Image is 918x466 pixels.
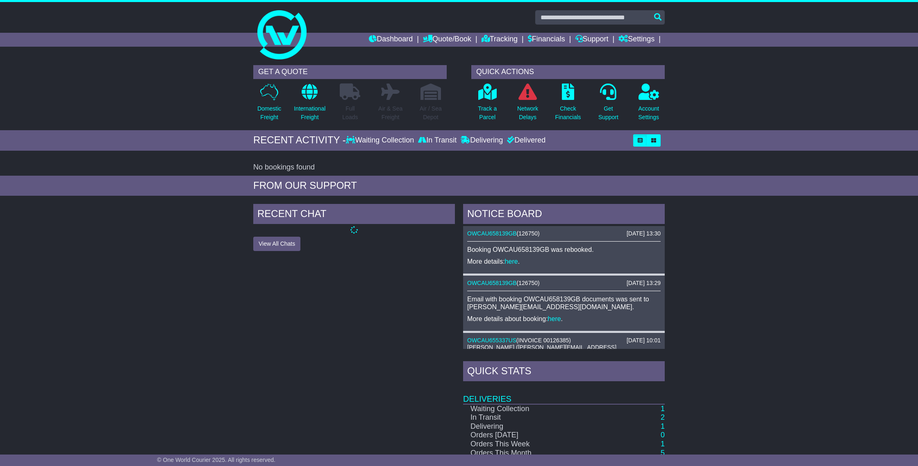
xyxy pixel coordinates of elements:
[416,136,459,145] div: In Transit
[627,337,661,344] div: [DATE] 10:01
[463,449,585,458] td: Orders This Month
[598,83,619,126] a: GetSupport
[463,404,585,414] td: Waiting Collection
[463,413,585,422] td: In Transit
[253,204,455,226] div: RECENT CHAT
[463,422,585,431] td: Delivering
[463,204,665,226] div: NOTICE BOARD
[463,440,585,449] td: Orders This Week
[467,280,517,286] a: OWCAU658139GB
[467,295,661,311] p: Email with booking OWCAU658139GB documents was sent to [PERSON_NAME][EMAIL_ADDRESS][DOMAIN_NAME].
[157,457,275,463] span: © One World Courier 2025. All rights reserved.
[482,33,518,47] a: Tracking
[505,136,545,145] div: Delivered
[340,104,360,122] p: Full Loads
[661,413,665,421] a: 2
[346,136,416,145] div: Waiting Collection
[294,104,325,122] p: International Freight
[467,230,661,237] div: ( )
[575,33,609,47] a: Support
[257,104,281,122] p: Domestic Freight
[518,280,538,286] span: 126750
[478,104,497,122] p: Track a Parcel
[467,230,517,237] a: OWCAU658139GB
[638,83,660,126] a: AccountSettings
[467,337,516,344] a: OWCAU655337US
[369,33,413,47] a: Dashboard
[661,405,665,413] a: 1
[293,83,326,126] a: InternationalFreight
[618,33,654,47] a: Settings
[463,361,665,383] div: Quick Stats
[661,431,665,439] a: 0
[257,83,282,126] a: DomesticFreight
[518,337,569,344] span: INVOICE 00126385
[467,315,661,323] p: More details about booking: .
[477,83,497,126] a: Track aParcel
[528,33,565,47] a: Financials
[517,104,538,122] p: Network Delays
[471,65,665,79] div: QUICK ACTIONS
[459,136,505,145] div: Delivering
[505,258,518,265] a: here
[467,258,661,265] p: More details: .
[548,315,561,322] a: here
[420,104,442,122] p: Air / Sea Depot
[467,337,661,344] div: ( )
[253,134,346,146] div: RECENT ACTIVITY -
[639,104,659,122] p: Account Settings
[598,104,618,122] p: Get Support
[253,163,665,172] div: No bookings found
[467,280,661,287] div: ( )
[467,246,661,253] p: Booking OWCAU658139GB was rebooked.
[253,237,300,251] button: View All Chats
[627,230,661,237] div: [DATE] 13:30
[661,422,665,430] a: 1
[463,431,585,440] td: Orders [DATE]
[467,344,616,357] span: [PERSON_NAME] ([PERSON_NAME][EMAIL_ADDRESS][DOMAIN_NAME])
[378,104,402,122] p: Air & Sea Freight
[661,440,665,448] a: 1
[253,65,447,79] div: GET A QUOTE
[555,83,582,126] a: CheckFinancials
[423,33,471,47] a: Quote/Book
[627,280,661,287] div: [DATE] 13:29
[463,383,665,404] td: Deliveries
[661,449,665,457] a: 5
[518,230,538,237] span: 126750
[517,83,539,126] a: NetworkDelays
[253,180,665,192] div: FROM OUR SUPPORT
[555,104,581,122] p: Check Financials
